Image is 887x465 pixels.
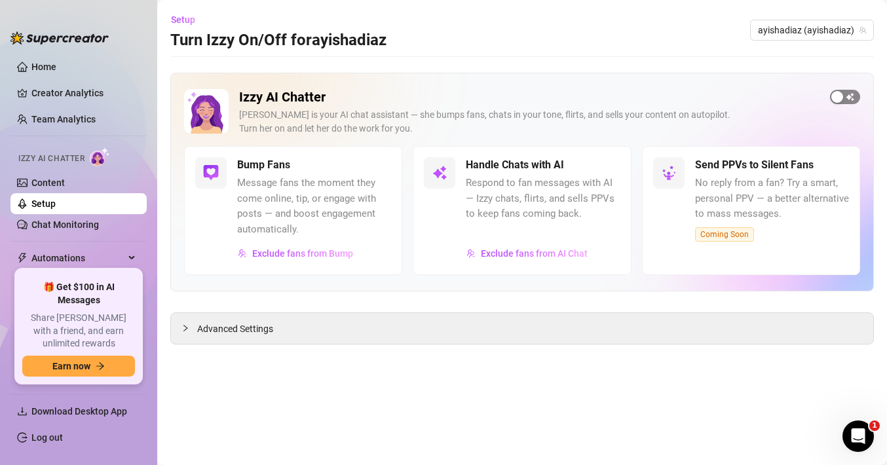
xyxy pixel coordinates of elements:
[237,243,354,264] button: Exclude fans from Bump
[432,165,447,181] img: svg%3e
[758,20,866,40] span: ayishadiaz (ayishadiaz)
[466,157,564,173] h5: Handle Chats with AI
[237,176,391,237] span: Message fans the moment they come online, tip, or engage with posts — and boost engagement automa...
[170,9,206,30] button: Setup
[695,227,754,242] span: Coming Soon
[17,406,28,417] span: download
[22,312,135,350] span: Share [PERSON_NAME] with a friend, and earn unlimited rewards
[842,420,874,452] iframe: Intercom live chat
[197,322,273,336] span: Advanced Settings
[237,157,290,173] h5: Bump Fans
[170,30,387,51] h3: Turn Izzy On/Off for ayishadiaz
[31,177,65,188] a: Content
[184,89,229,134] img: Izzy AI Chatter
[181,324,189,332] span: collapsed
[661,165,677,181] img: svg%3e
[90,147,110,166] img: AI Chatter
[96,362,105,371] span: arrow-right
[859,26,867,34] span: team
[203,165,219,181] img: svg%3e
[18,153,85,165] span: Izzy AI Chatter
[466,176,620,222] span: Respond to fan messages with AI — Izzy chats, flirts, and sells PPVs to keep fans coming back.
[17,253,28,263] span: thunderbolt
[52,361,90,371] span: Earn now
[481,248,588,259] span: Exclude fans from AI Chat
[31,406,127,417] span: Download Desktop App
[31,248,124,269] span: Automations
[466,243,588,264] button: Exclude fans from AI Chat
[31,114,96,124] a: Team Analytics
[10,31,109,45] img: logo-BBDzfeDw.svg
[695,157,814,173] h5: Send PPVs to Silent Fans
[181,321,197,335] div: collapsed
[239,108,820,136] div: [PERSON_NAME] is your AI chat assistant — she bumps fans, chats in your tone, flirts, and sells y...
[31,83,136,103] a: Creator Analytics
[239,89,820,105] h2: Izzy AI Chatter
[31,198,56,209] a: Setup
[31,219,99,230] a: Chat Monitoring
[466,249,476,258] img: svg%3e
[22,281,135,307] span: 🎁 Get $100 in AI Messages
[238,249,247,258] img: svg%3e
[31,62,56,72] a: Home
[695,176,849,222] span: No reply from a fan? Try a smart, personal PPV — a better alternative to mass messages.
[252,248,353,259] span: Exclude fans from Bump
[171,14,195,25] span: Setup
[22,356,135,377] button: Earn nowarrow-right
[31,432,63,443] a: Log out
[869,420,880,431] span: 1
